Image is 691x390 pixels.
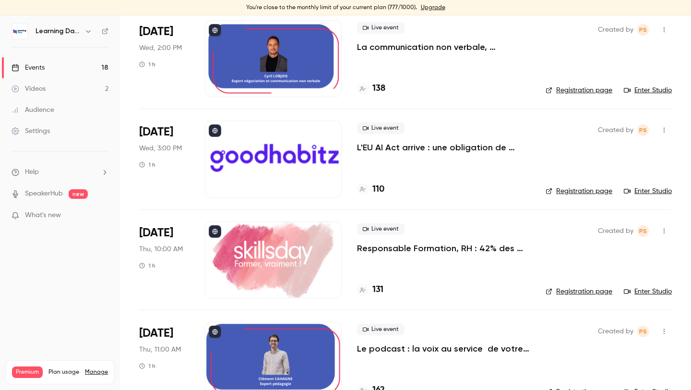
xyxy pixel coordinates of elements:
span: Premium [12,366,43,378]
span: PS [639,24,647,36]
div: Oct 8 Wed, 3:00 PM (Europe/Paris) [139,121,190,197]
span: Created by [598,326,633,337]
span: Created by [598,225,633,237]
a: Le podcast : la voix au service de votre pédagogie [357,343,530,354]
li: help-dropdown-opener [12,167,108,177]
span: What's new [25,210,61,220]
div: Oct 8 Wed, 2:00 PM (Europe/Paris) [139,20,190,97]
span: Prad Selvarajah [637,225,649,237]
a: Upgrade [421,4,445,12]
a: SpeakerHub [25,189,63,199]
h4: 131 [372,283,383,296]
span: [DATE] [139,225,173,241]
div: 1 h [139,262,155,269]
iframe: Noticeable Trigger [97,211,108,220]
a: Registration page [546,287,612,296]
h4: 138 [372,82,385,95]
span: PS [639,124,647,136]
span: PS [639,326,647,337]
a: 138 [357,82,385,95]
div: Audience [12,105,54,115]
a: La communication non verbale, comprendre au delà des mots pour installer la confiance [357,41,530,53]
span: [DATE] [139,24,173,39]
span: Thu, 11:00 AM [139,345,181,354]
span: Live event [357,22,405,34]
span: new [69,189,88,199]
div: 1 h [139,61,155,68]
span: [DATE] [139,124,173,140]
a: Registration page [546,85,612,95]
span: [DATE] [139,326,173,341]
a: 110 [357,183,384,196]
a: Enter Studio [624,186,672,196]
a: 131 [357,283,383,296]
a: L'EU AI Act arrive : une obligation de formation… et une opportunité stratégique pour votre entre... [357,142,530,153]
img: Learning Days [12,24,27,39]
a: Enter Studio [624,287,672,296]
span: Wed, 3:00 PM [139,144,182,153]
a: Enter Studio [624,85,672,95]
a: Manage [85,368,108,376]
span: Created by [598,124,633,136]
div: Oct 9 Thu, 10:00 AM (Europe/Paris) [139,221,190,298]
span: Help [25,167,39,177]
a: Responsable Formation, RH : 42% des managers vous ignorent. Que faites-vous ? [357,243,530,254]
span: Live event [357,324,405,335]
div: 1 h [139,362,155,370]
span: Live event [357,223,405,235]
h6: Learning Days [36,26,81,36]
span: PS [639,225,647,237]
div: 1 h [139,161,155,169]
span: Wed, 2:00 PM [139,43,182,53]
a: Registration page [546,186,612,196]
div: Events [12,63,45,73]
span: Prad Selvarajah [637,24,649,36]
span: Created by [598,24,633,36]
span: Thu, 10:00 AM [139,244,183,254]
div: Settings [12,126,50,136]
span: Plan usage [48,368,79,376]
span: Prad Selvarajah [637,124,649,136]
span: Prad Selvarajah [637,326,649,337]
div: Videos [12,84,46,94]
h4: 110 [372,183,384,196]
span: Live event [357,122,405,134]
